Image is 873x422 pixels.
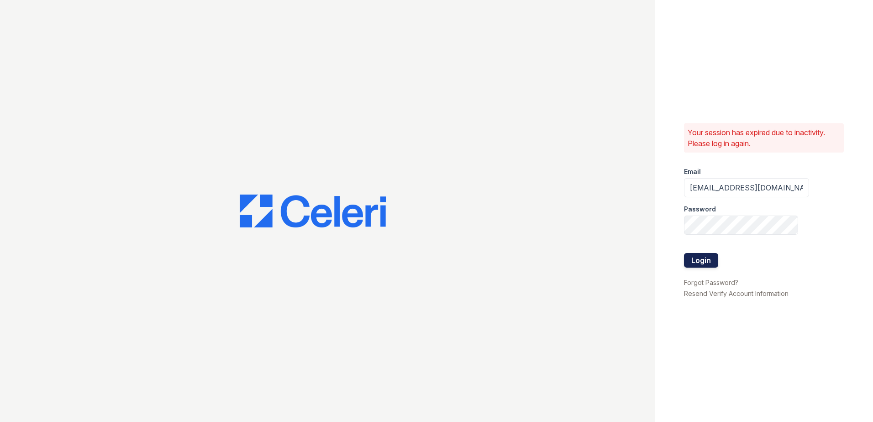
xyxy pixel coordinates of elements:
[684,167,701,176] label: Email
[688,127,840,149] p: Your session has expired due to inactivity. Please log in again.
[684,205,716,214] label: Password
[684,279,738,286] a: Forgot Password?
[240,195,386,227] img: CE_Logo_Blue-a8612792a0a2168367f1c8372b55b34899dd931a85d93a1a3d3e32e68fde9ad4.png
[684,290,789,297] a: Resend Verify Account Information
[684,253,718,268] button: Login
